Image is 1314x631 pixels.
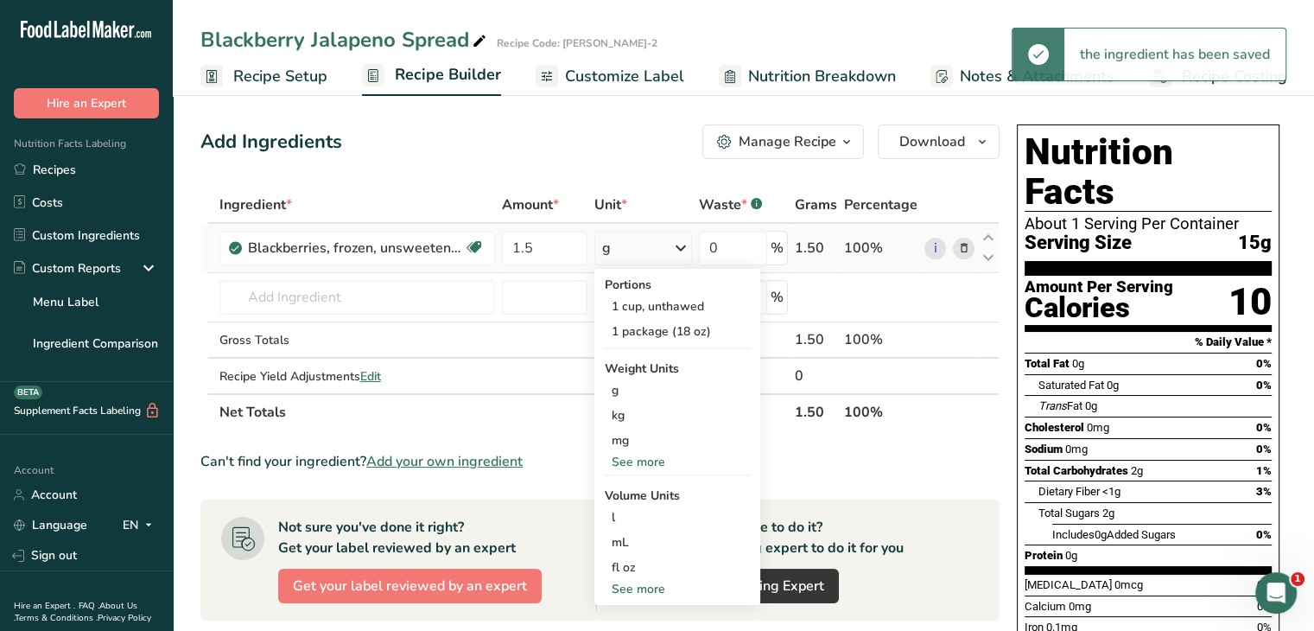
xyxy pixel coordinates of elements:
span: 0g [1107,379,1119,392]
span: Add your own ingredient [366,451,523,472]
div: 1 package (18 oz) [605,319,750,344]
div: Calories [1025,296,1173,321]
span: 2g [1102,507,1114,519]
span: Nutrition Breakdown [748,65,896,88]
div: EN [123,515,159,536]
div: Volume Units [605,487,750,505]
div: About 1 Serving Per Container [1025,215,1272,233]
input: Add Ingredient [219,280,495,315]
div: g [605,378,750,403]
span: 0mg [1087,421,1109,434]
span: Sodium [1025,443,1063,456]
span: Total Fat [1025,357,1070,370]
span: Amount [502,194,559,215]
span: 0% [1256,379,1272,392]
div: Can't find your ingredient? [200,451,1000,472]
span: Saturated Fat [1038,379,1104,392]
div: See more [605,580,750,598]
th: 1.50 [791,393,841,430]
span: Download [899,131,965,152]
a: About Us . [14,600,137,624]
section: % Daily Value * [1025,332,1272,353]
a: i [924,238,946,259]
a: Language [14,510,87,540]
th: Net Totals [216,393,791,430]
span: Recipe Setup [233,65,327,88]
span: Dietary Fiber [1038,485,1100,498]
div: Blackberries, frozen, unsweetened [248,238,464,258]
span: Cholesterol [1025,421,1084,434]
div: mL [612,533,743,551]
a: Notes & Attachments [930,57,1114,96]
a: Recipe Builder [362,55,501,97]
div: fl oz [612,558,743,577]
h1: Nutrition Facts [1025,132,1272,212]
div: Not sure you've done it right? Get your label reviewed by an expert [278,517,516,558]
div: Portions [605,276,750,294]
div: l [612,508,743,526]
a: Customize Label [536,57,684,96]
a: Nutrition Breakdown [719,57,896,96]
div: Gross Totals [219,331,495,349]
div: Recipe Yield Adjustments [219,367,495,386]
div: Amount Per Serving [1025,279,1173,296]
span: 0mg [1069,600,1091,613]
th: 100% [841,393,921,430]
div: 1.50 [795,329,837,350]
span: 1 [1291,572,1304,586]
div: 100% [844,329,917,350]
div: Add Ingredients [200,128,342,156]
span: 3% [1256,485,1272,498]
div: 1.50 [795,238,837,258]
span: 1% [1256,464,1272,477]
div: 10 [1228,279,1272,325]
div: BETA [14,386,42,399]
span: Notes & Attachments [960,65,1114,88]
div: the ingredient has been saved [1064,29,1285,80]
span: 0% [1256,443,1272,456]
div: 100% [844,238,917,258]
div: kg [605,403,750,428]
span: Customize Label [565,65,684,88]
a: Hire an Expert . [14,600,75,612]
span: Grams [795,194,837,215]
div: 0 [795,366,837,386]
button: Hire an Expert [14,88,159,118]
a: FAQ . [79,600,99,612]
span: Total Carbohydrates [1025,464,1128,477]
span: Recipe Builder [395,63,501,86]
span: Calcium [1025,600,1066,613]
button: Manage Recipe [702,124,864,159]
span: 0mg [1065,443,1088,456]
iframe: Intercom live chat [1255,572,1297,614]
div: Recipe Code: [PERSON_NAME]-2 [497,35,657,51]
span: <1g [1102,485,1120,498]
span: [MEDICAL_DATA] [1025,578,1112,591]
span: 2g [1131,464,1143,477]
span: 0g [1095,528,1107,541]
div: Custom Reports [14,259,121,277]
div: 1 cup, unthawed [605,294,750,319]
span: 15g [1238,233,1272,254]
div: See more [605,453,750,471]
div: g [602,238,611,258]
span: Unit [594,194,627,215]
div: Waste [699,194,762,215]
span: Ingredient [219,194,292,215]
span: Includes Added Sugars [1052,528,1176,541]
span: Get your label reviewed by an expert [293,576,527,596]
span: 0g [1072,357,1084,370]
span: Percentage [844,194,917,215]
i: Trans [1038,399,1067,412]
span: 0% [1256,528,1272,541]
div: mg [605,428,750,453]
div: Don't have time to do it? Hire a labeling expert to do it for you [668,517,904,558]
span: Total Sugars [1038,507,1100,519]
span: 0% [1256,421,1272,434]
span: 0g [1065,549,1077,562]
a: Terms & Conditions . [15,612,98,624]
div: Blackberry Jalapeno Spread [200,24,490,55]
span: Edit [360,368,381,385]
div: Weight Units [605,360,750,378]
span: Serving Size [1025,233,1132,254]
